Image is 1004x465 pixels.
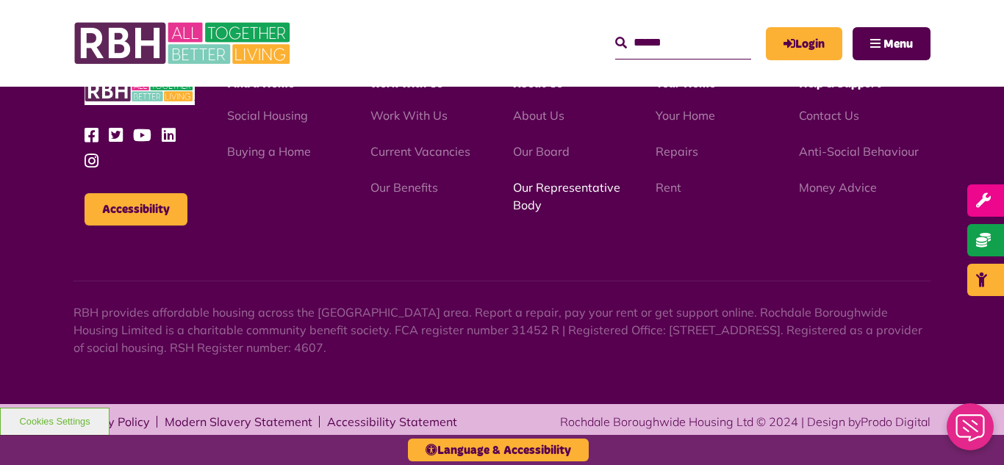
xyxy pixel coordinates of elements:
button: Language & Accessibility [408,439,589,461]
a: Buying a Home [227,144,311,159]
img: RBH [85,76,195,105]
input: Search [615,27,751,59]
a: Rent [656,180,681,195]
a: About Us [513,108,564,123]
a: Repairs [656,144,698,159]
a: Current Vacancies [370,144,470,159]
a: Social Housing - open in a new tab [227,108,308,123]
div: Rochdale Boroughwide Housing Ltd © 2024 | Design by [560,413,931,430]
a: Your Home [656,108,715,123]
a: Our Representative Body [513,180,620,212]
a: Modern Slavery Statement - open in a new tab [165,416,312,428]
a: MyRBH [766,27,842,60]
a: Prodo Digital - open in a new tab [861,414,931,429]
button: Navigation [853,27,931,60]
p: RBH provides affordable housing across the [GEOGRAPHIC_DATA] area. Report a repair, pay your rent... [73,303,931,356]
span: Menu [883,38,913,50]
a: Privacy Policy [73,416,150,428]
a: Our Board [513,144,570,159]
a: Anti-Social Behaviour [799,144,919,159]
iframe: Netcall Web Assistant for live chat [938,399,1004,465]
a: Work With Us [370,108,448,123]
a: Our Benefits [370,180,438,195]
a: Accessibility Statement [327,416,457,428]
button: Accessibility [85,193,187,226]
img: RBH [73,15,294,72]
a: Contact Us [799,108,859,123]
a: Money Advice [799,180,877,195]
